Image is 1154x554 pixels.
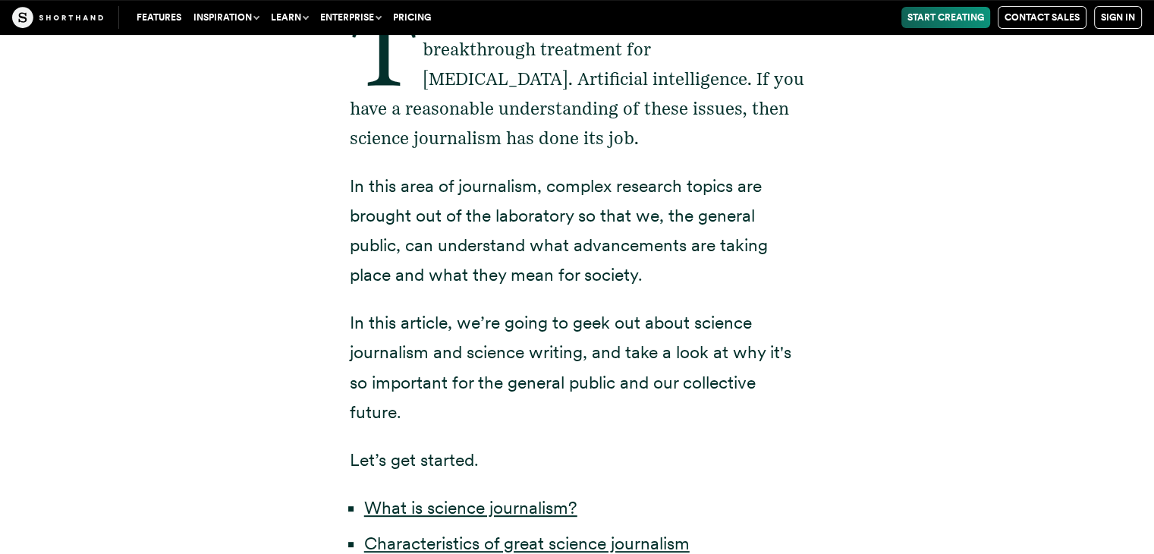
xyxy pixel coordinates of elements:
[12,7,103,28] img: The Craft
[314,7,387,28] button: Enterprise
[350,172,805,290] p: In this area of journalism, complex research topics are brought out of the laboratory so that we,...
[187,7,265,28] button: Inspiration
[130,7,187,28] a: Features
[901,7,990,28] a: Start Creating
[350,5,805,153] p: The climate crisis. [MEDICAL_DATA]. The latest breakthrough treatment for [MEDICAL_DATA]. Artific...
[265,7,314,28] button: Learn
[364,497,577,518] a: What is science journalism?
[350,445,805,475] p: Let’s get started.
[998,6,1086,29] a: Contact Sales
[387,7,437,28] a: Pricing
[1094,6,1142,29] a: Sign in
[364,533,690,554] a: Characteristics of great science journalism
[350,308,805,427] p: In this article, we’re going to geek out about science journalism and science writing, and take a...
